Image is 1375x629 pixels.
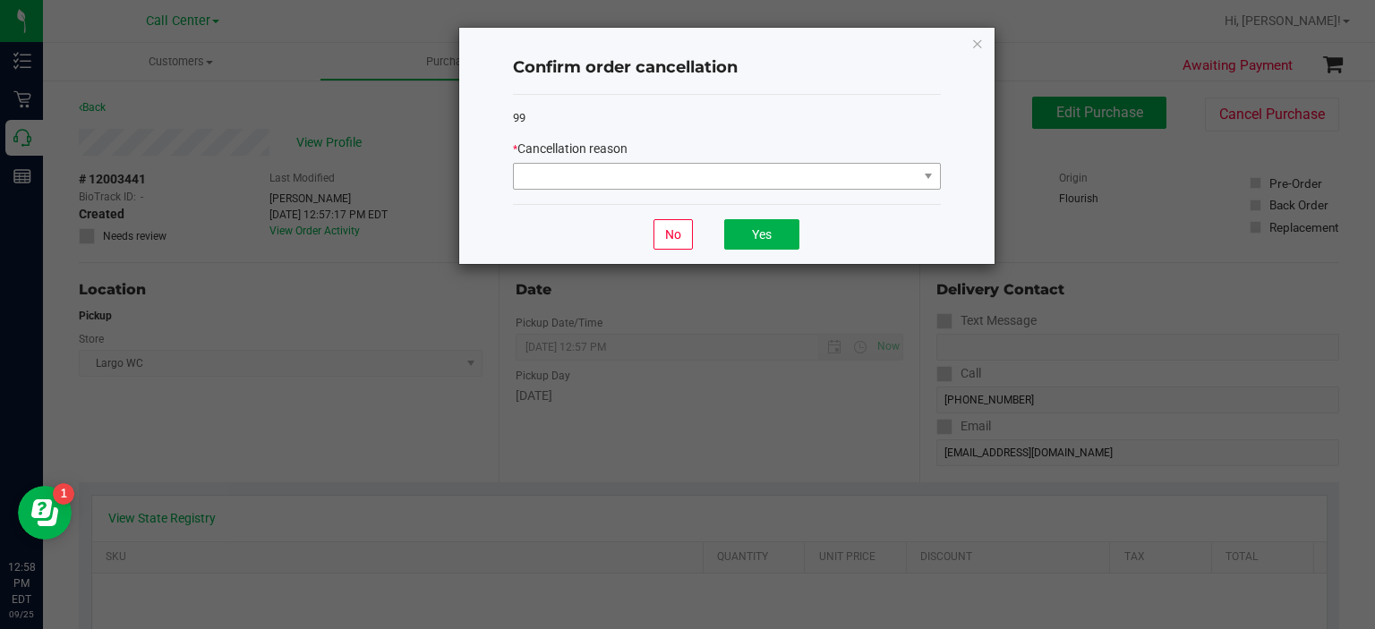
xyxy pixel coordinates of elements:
button: Close [971,32,984,54]
span: 99 [513,111,525,124]
button: No [653,219,693,250]
iframe: Resource center [18,486,72,540]
h4: Confirm order cancellation [513,56,941,80]
span: Cancellation reason [517,141,628,156]
button: Yes [724,219,799,250]
iframe: Resource center unread badge [53,483,74,505]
